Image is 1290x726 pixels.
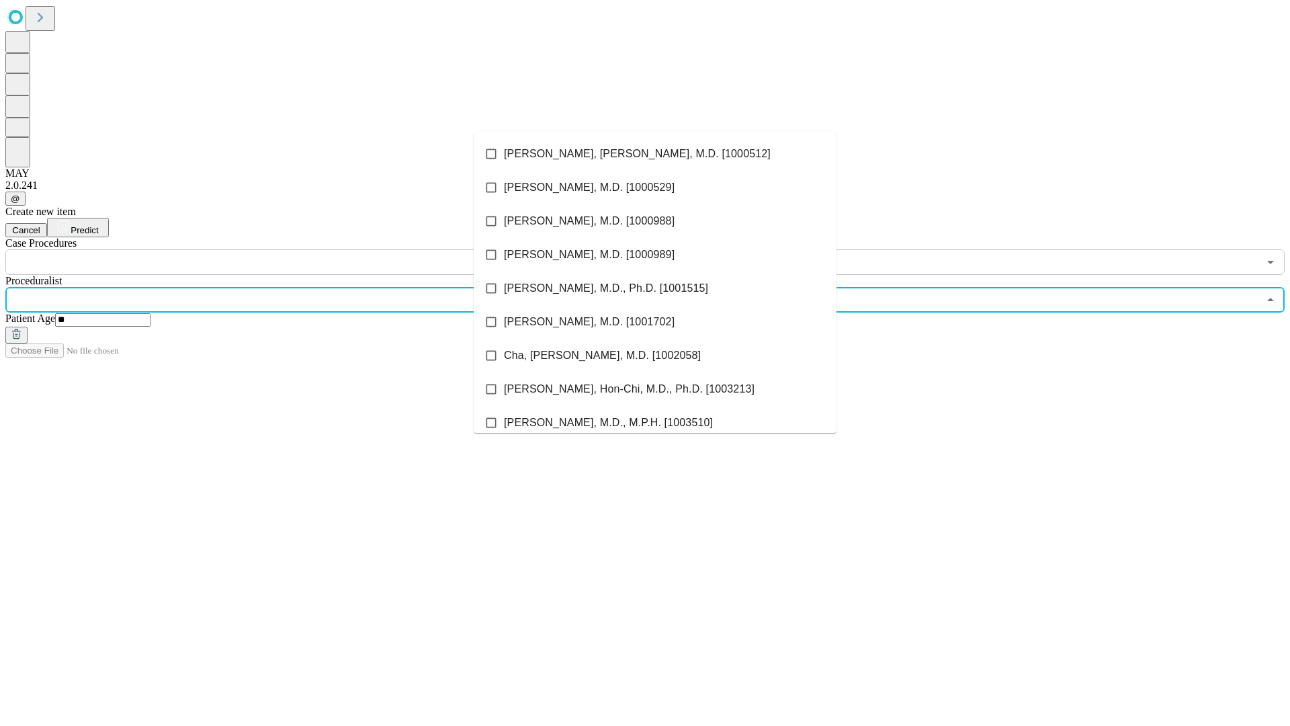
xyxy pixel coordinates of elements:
[504,381,755,397] span: [PERSON_NAME], Hon-Chi, M.D., Ph.D. [1003213]
[5,275,62,286] span: Proceduralist
[5,237,77,249] span: Scheduled Procedure
[47,218,109,237] button: Predict
[5,223,47,237] button: Cancel
[504,348,701,364] span: Cha, [PERSON_NAME], M.D. [1002058]
[504,179,675,196] span: [PERSON_NAME], M.D. [1000529]
[504,314,675,330] span: [PERSON_NAME], M.D. [1001702]
[71,225,98,235] span: Predict
[5,206,76,217] span: Create new item
[1261,290,1280,309] button: Close
[12,225,40,235] span: Cancel
[11,194,20,204] span: @
[5,192,26,206] button: @
[5,179,1285,192] div: 2.0.241
[5,313,55,324] span: Patient Age
[504,146,771,162] span: [PERSON_NAME], [PERSON_NAME], M.D. [1000512]
[504,247,675,263] span: [PERSON_NAME], M.D. [1000989]
[5,167,1285,179] div: MAY
[504,280,708,296] span: [PERSON_NAME], M.D., Ph.D. [1001515]
[1261,253,1280,272] button: Open
[504,213,675,229] span: [PERSON_NAME], M.D. [1000988]
[504,415,713,431] span: [PERSON_NAME], M.D., M.P.H. [1003510]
